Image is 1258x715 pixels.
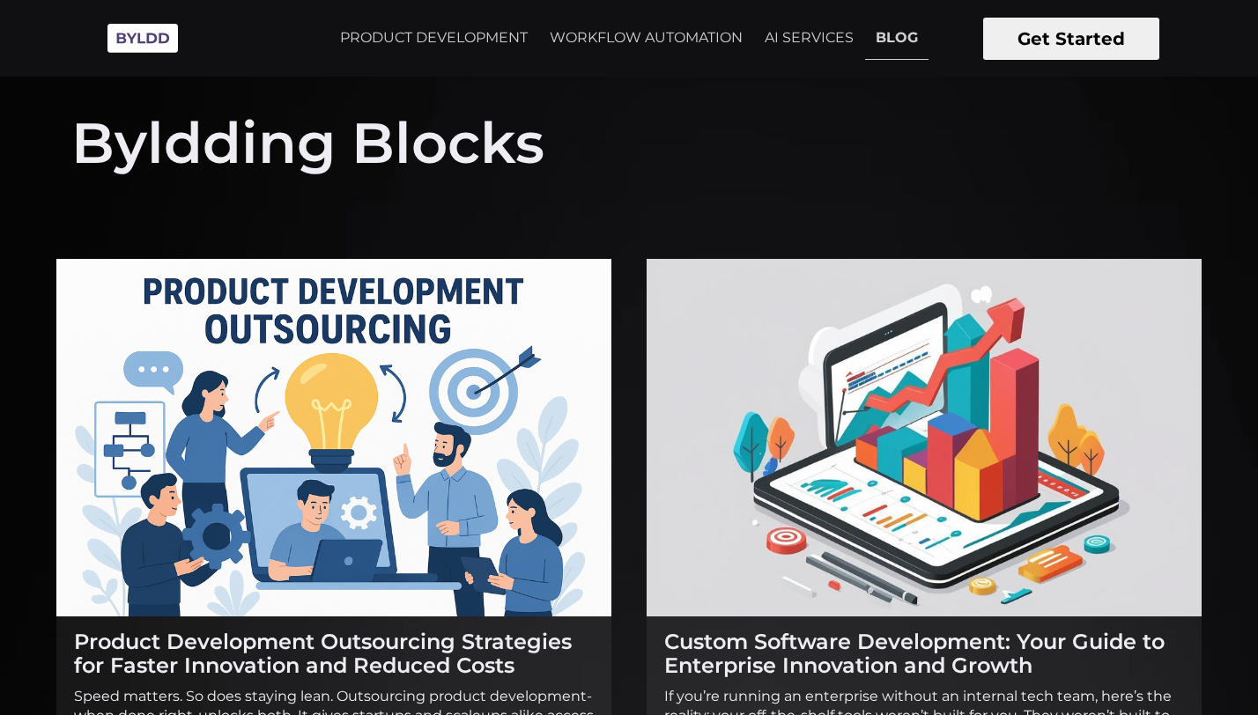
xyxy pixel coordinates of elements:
[56,259,611,616] img: Product Development Outsourcing Strategies for Faster Innovation and Reduced Costs
[754,16,864,60] a: AI SERVICES
[664,630,1184,678] h2: Custom Software Development: Your Guide to Enterprise Innovation and Growth
[99,14,187,63] img: Byldd - Product Development Company
[983,18,1159,60] button: Get Started
[329,16,538,60] a: PRODUCT DEVELOPMENT
[865,16,929,61] a: BLOG
[539,16,753,60] a: WORKFLOW AUTOMATION
[647,259,1202,616] img: Custom Software Development: Your Guide to Enterprise Innovation and Growth
[71,70,544,180] h1: Byldding Blocks
[74,630,594,678] h2: Product Development Outsourcing Strategies for Faster Innovation and Reduced Costs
